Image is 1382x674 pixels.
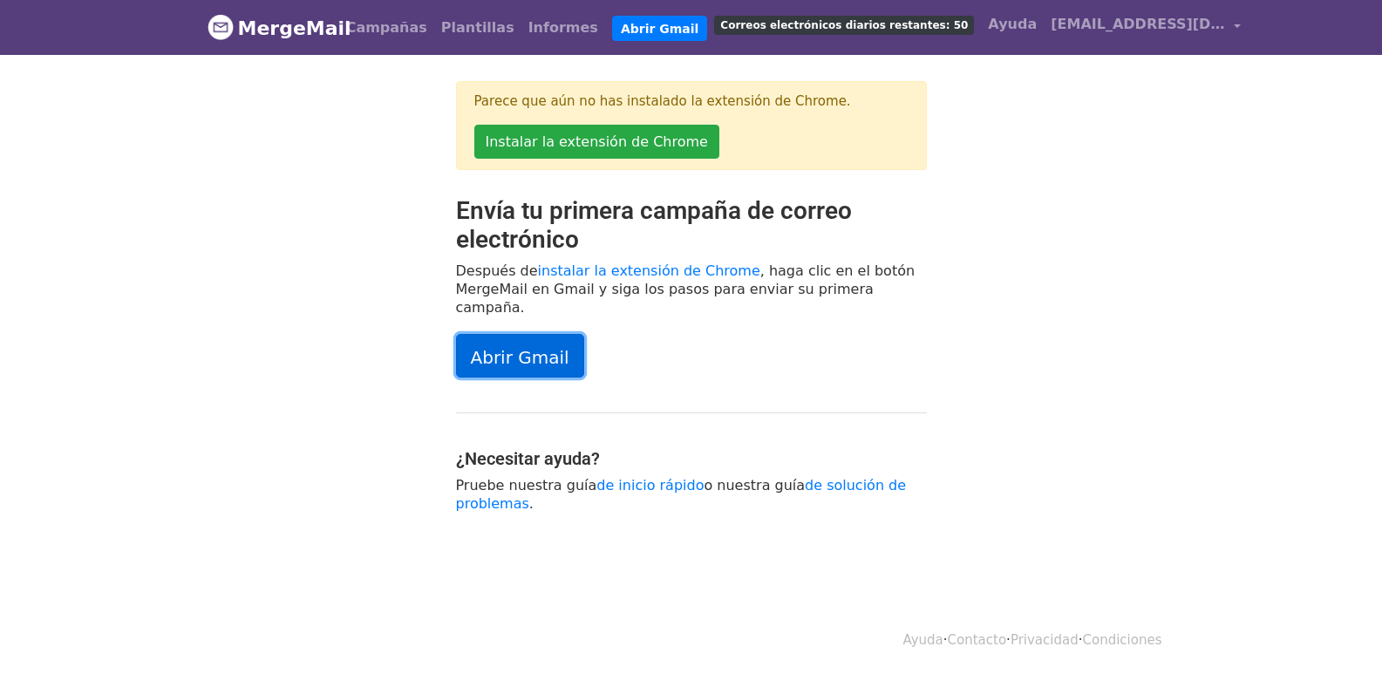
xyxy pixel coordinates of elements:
a: MergeMail [208,10,325,46]
a: instalar la extensión de Chrome [538,262,760,279]
font: , haga clic en el botón MergeMail en Gmail y siga los pasos para enviar su primera campaña. [456,262,916,316]
font: o nuestra guía [704,477,805,494]
font: MergeMail [238,17,351,39]
a: Plantillas [434,10,521,45]
a: Instalar la extensión de Chrome [474,125,719,159]
font: [EMAIL_ADDRESS][DOMAIN_NAME] [1051,16,1323,32]
iframe: Widget de chat [1295,590,1382,674]
a: [EMAIL_ADDRESS][DOMAIN_NAME] [1044,7,1248,48]
font: · [1006,632,1011,648]
a: Correos electrónicos diarios restantes: 50 [707,7,981,42]
a: Abrir Gmail [612,16,707,42]
a: de solución de problemas [456,477,907,512]
font: Después de [456,262,538,279]
font: Ayuda [988,16,1037,32]
font: Informes [528,19,598,36]
font: Abrir Gmail [471,346,569,367]
font: · [943,632,948,648]
a: Contacto [948,632,1007,648]
font: Instalar la extensión de Chrome [486,133,708,150]
a: Condiciones [1083,632,1162,648]
img: Logotipo de MergeMail [208,14,234,40]
font: ¿Necesitar ayuda? [456,448,600,469]
font: Campañas [346,19,427,36]
a: Ayuda [902,632,943,648]
font: Correos electrónicos diarios restantes: 50 [720,19,968,31]
font: · [1079,632,1083,648]
font: Plantillas [441,19,514,36]
font: Pruebe nuestra guía [456,477,597,494]
a: Abrir Gmail [456,334,584,378]
a: Campañas [339,10,434,45]
a: de inicio rápido [596,477,704,494]
font: Parece que aún no has instalado la extensión de Chrome. [474,93,851,109]
font: Envía tu primera campaña de correo electrónico [456,196,852,255]
font: Abrir Gmail [621,21,698,35]
a: Informes [521,10,605,45]
font: . [529,495,534,512]
a: Privacidad [1011,632,1079,648]
a: Ayuda [981,7,1044,42]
